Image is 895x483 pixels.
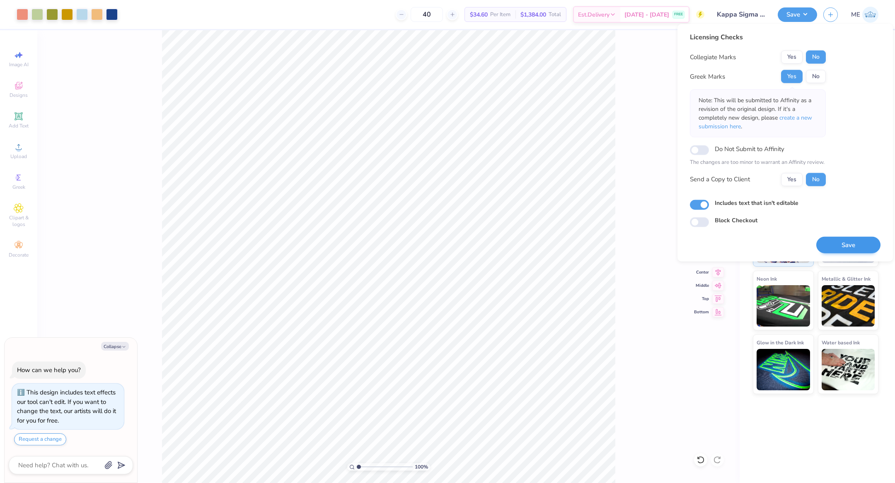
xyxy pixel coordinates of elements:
span: Center [694,269,709,275]
span: Water based Ink [822,338,860,347]
img: Water based Ink [822,349,875,390]
span: Total [549,10,561,19]
span: FREE [674,12,683,17]
label: Includes text that isn't editable [715,198,798,207]
button: No [806,173,826,186]
span: Decorate [9,252,29,258]
div: How can we help you? [17,366,81,374]
img: Glow in the Dark Ink [757,349,810,390]
span: Middle [694,283,709,288]
div: Greek Marks [690,72,725,82]
img: Maria Espena [862,7,878,23]
span: Designs [10,92,28,99]
span: Bottom [694,309,709,315]
div: Licensing Checks [690,32,826,42]
input: Untitled Design [711,6,772,23]
button: Request a change [14,433,66,445]
span: Neon Ink [757,274,777,283]
button: Yes [781,173,803,186]
span: Est. Delivery [578,10,610,19]
button: Yes [781,50,803,64]
span: Per Item [490,10,510,19]
span: $34.60 [470,10,488,19]
img: Neon Ink [757,285,810,327]
div: Collegiate Marks [690,53,736,62]
label: Block Checkout [715,216,757,225]
p: The changes are too minor to warrant an Affinity review. [690,159,826,167]
div: Send a Copy to Client [690,175,750,184]
span: ME [851,10,860,19]
label: Do Not Submit to Affinity [715,144,784,154]
span: Image AI [9,61,29,68]
button: No [806,70,826,83]
span: Greek [12,184,25,190]
span: Add Text [9,123,29,129]
span: Top [694,296,709,302]
p: Note: This will be submitted to Affinity as a revision of the original design. If it's a complete... [699,96,817,131]
button: Save [778,7,817,22]
span: Glow in the Dark Ink [757,338,804,347]
button: Save [816,236,880,253]
span: Upload [10,153,27,160]
button: No [806,50,826,64]
span: 100 % [415,463,428,471]
div: This design includes text effects our tool can't edit. If you want to change the text, our artist... [17,388,116,425]
input: – – [411,7,443,22]
span: $1,384.00 [520,10,546,19]
img: Metallic & Glitter Ink [822,285,875,327]
button: Collapse [101,342,129,351]
span: Clipart & logos [4,214,33,228]
span: Metallic & Glitter Ink [822,274,871,283]
a: ME [851,7,878,23]
button: Yes [781,70,803,83]
span: [DATE] - [DATE] [624,10,669,19]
